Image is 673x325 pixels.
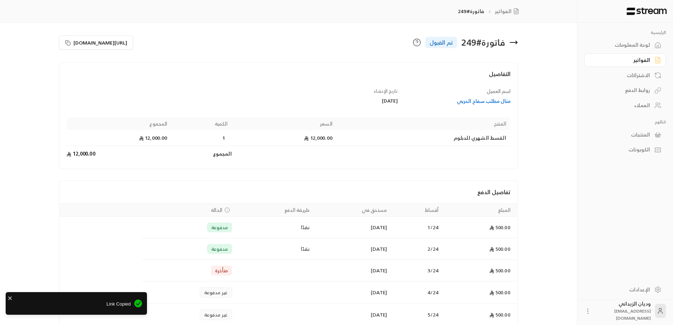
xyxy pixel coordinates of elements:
td: 500.00 [443,238,517,260]
a: لوحة المعلومات [584,38,666,52]
span: غير مدفوعة [204,311,228,318]
th: المجموع [66,117,171,130]
td: 500.00 [443,282,517,304]
th: أقساط [391,204,443,217]
span: متأخرة [215,267,228,274]
span: اسم العميل [487,87,510,95]
a: الفواتير [495,8,522,15]
td: 2 / 24 [391,238,443,260]
div: الاشتراكات [593,72,650,79]
td: 500.00 [443,260,517,282]
td: 12,000.00 [66,146,171,162]
th: الكمية [171,117,231,130]
div: فاتورة # 249 [461,37,505,48]
img: Logo [626,7,667,15]
button: close [8,294,13,301]
div: لوحة المعلومات [593,41,650,48]
th: المنتج [337,117,510,130]
div: روابط الدفع [593,87,650,94]
a: الإعدادات [584,283,666,296]
th: طريقة الدفع [236,204,314,217]
td: 4 / 24 [391,282,443,304]
a: المنتجات [584,128,666,141]
div: [DATE] [292,97,398,104]
h4: تفاصيل الدفع [66,188,510,196]
span: Link Copied [11,301,131,308]
td: نقدًا [236,217,314,238]
th: المبلغ [443,204,517,217]
a: الاشتراكات [584,68,666,82]
span: مدفوعة [211,245,228,253]
span: [EMAIL_ADDRESS][DOMAIN_NAME] [614,307,651,322]
p: الرئيسية [584,30,666,35]
td: [DATE] [314,282,391,304]
th: مستحق في [314,204,391,217]
td: المجموع [171,146,231,162]
a: الكوبونات [584,143,666,157]
td: 500.00 [443,217,517,238]
td: نقدًا [236,238,314,260]
span: 1 [220,134,228,141]
td: 12,000.00 [232,130,337,146]
div: وديان الزيداني [596,300,651,321]
span: غير مدفوعة [204,289,228,296]
div: الكوبونات [593,146,650,153]
span: الحالة [211,207,222,214]
span: [URL][DOMAIN_NAME] [73,39,127,46]
span: تاريخ الإنشاء [374,87,398,95]
th: السعر [232,117,337,130]
a: الفواتير [584,53,666,67]
h4: التفاصيل [66,70,510,85]
span: مدفوعة [211,224,228,231]
a: روابط الدفع [584,83,666,97]
td: 3 / 24 [391,260,443,282]
div: الإعدادات [593,286,650,293]
a: منال مطلب سفاح الحربي [405,98,510,105]
a: العملاء [584,99,666,112]
div: الفواتير [593,57,650,64]
button: [URL][DOMAIN_NAME] [59,35,133,50]
div: المنتجات [593,131,650,138]
td: [DATE] [314,238,391,260]
p: فاتورة#249 [458,8,484,15]
div: العملاء [593,102,650,109]
td: [DATE] [314,217,391,238]
table: Products [66,117,510,162]
nav: breadcrumb [458,8,521,15]
td: القسط الشهري للدبلوم [337,130,510,146]
span: تم القبول [430,38,453,47]
td: 12,000.00 [66,130,171,146]
td: [DATE] [314,260,391,282]
td: 1 / 24 [391,217,443,238]
p: كتالوج [584,119,666,125]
